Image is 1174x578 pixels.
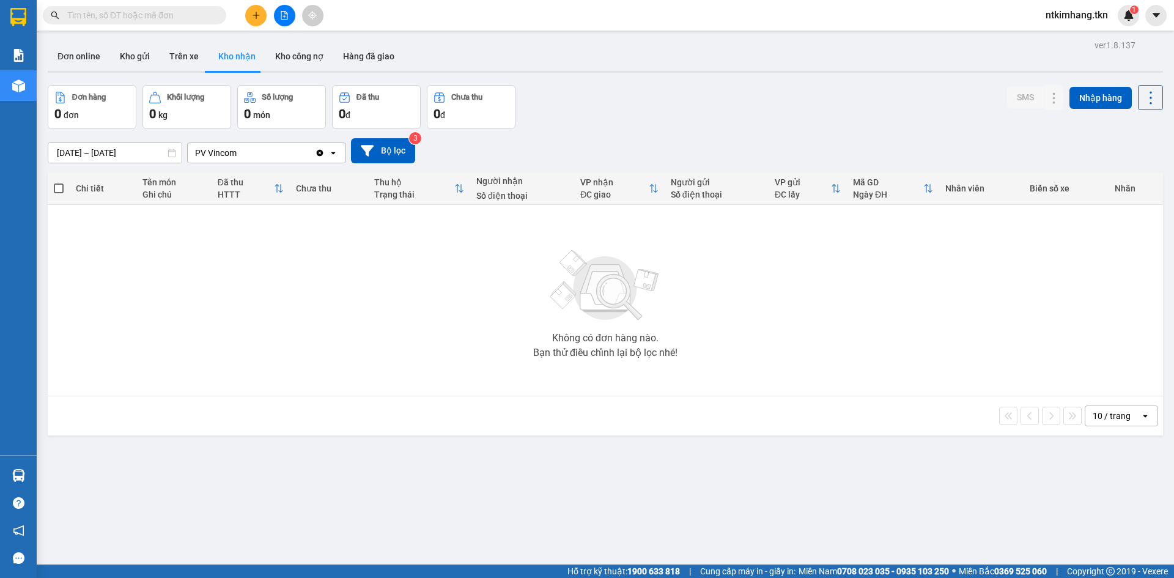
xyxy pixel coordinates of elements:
[12,49,25,62] img: solution-icon
[775,177,831,187] div: VP gửi
[54,106,61,121] span: 0
[328,148,338,158] svg: open
[799,565,949,578] span: Miền Nam
[567,565,680,578] span: Hỗ trợ kỹ thuật:
[13,552,24,564] span: message
[1132,6,1136,14] span: 1
[237,85,326,129] button: Số lượng0món
[959,565,1047,578] span: Miền Bắc
[580,190,649,199] div: ĐC giao
[158,110,168,120] span: kg
[1123,10,1134,21] img: icon-new-feature
[1106,567,1115,576] span: copyright
[847,172,939,205] th: Toggle SortBy
[142,190,205,199] div: Ghi chú
[1093,410,1131,422] div: 10 / trang
[64,110,79,120] span: đơn
[1056,565,1058,578] span: |
[13,525,24,536] span: notification
[12,80,25,92] img: warehouse-icon
[110,42,160,71] button: Kho gửi
[142,177,205,187] div: Tên món
[212,172,290,205] th: Toggle SortBy
[409,132,421,144] sup: 3
[332,85,421,129] button: Đã thu0đ
[333,42,404,71] button: Hàng đã giao
[434,106,440,121] span: 0
[218,190,274,199] div: HTTT
[149,106,156,121] span: 0
[544,243,666,328] img: svg+xml;base64,PHN2ZyBjbGFzcz0ibGlzdC1wbHVnX19zdmciIHhtbG5zPSJodHRwOi8vd3d3LnczLm9yZy8yMDAwL3N2Zy...
[574,172,665,205] th: Toggle SortBy
[1151,10,1162,21] span: caret-down
[533,348,677,358] div: Bạn thử điều chỉnh lại bộ lọc nhé!
[769,172,847,205] th: Toggle SortBy
[265,42,333,71] button: Kho công nợ
[51,11,59,20] span: search
[245,5,267,26] button: plus
[209,42,265,71] button: Kho nhận
[274,5,295,26] button: file-add
[315,148,325,158] svg: Clear value
[280,11,289,20] span: file-add
[308,11,317,20] span: aim
[167,93,204,102] div: Khối lượng
[1007,86,1044,108] button: SMS
[580,177,649,187] div: VP nhận
[1145,5,1167,26] button: caret-down
[853,190,923,199] div: Ngày ĐH
[48,143,182,163] input: Select a date range.
[374,190,454,199] div: Trạng thái
[195,147,237,159] div: PV Vincom
[427,85,515,129] button: Chưa thu0đ
[142,85,231,129] button: Khối lượng0kg
[1030,183,1102,193] div: Biển số xe
[253,110,270,120] span: món
[296,183,362,193] div: Chưa thu
[374,177,454,187] div: Thu hộ
[1115,183,1157,193] div: Nhãn
[837,566,949,576] strong: 0708 023 035 - 0935 103 250
[160,42,209,71] button: Trên xe
[252,11,260,20] span: plus
[1130,6,1139,14] sup: 1
[451,93,482,102] div: Chưa thu
[945,183,1017,193] div: Nhân viên
[244,106,251,121] span: 0
[351,138,415,163] button: Bộ lọc
[1069,87,1132,109] button: Nhập hàng
[853,177,923,187] div: Mã GD
[302,5,323,26] button: aim
[671,177,762,187] div: Người gửi
[345,110,350,120] span: đ
[440,110,445,120] span: đ
[552,333,659,343] div: Không có đơn hàng nào.
[48,42,110,71] button: Đơn online
[775,190,831,199] div: ĐC lấy
[218,177,274,187] div: Đã thu
[1140,411,1150,421] svg: open
[262,93,293,102] div: Số lượng
[339,106,345,121] span: 0
[13,497,24,509] span: question-circle
[476,176,568,186] div: Người nhận
[1036,7,1118,23] span: ntkimhang.tkn
[356,93,379,102] div: Đã thu
[476,191,568,201] div: Số điện thoại
[67,9,212,22] input: Tìm tên, số ĐT hoặc mã đơn
[952,569,956,574] span: ⚪️
[76,183,130,193] div: Chi tiết
[72,93,106,102] div: Đơn hàng
[671,190,762,199] div: Số điện thoại
[48,85,136,129] button: Đơn hàng0đơn
[689,565,691,578] span: |
[238,147,239,159] input: Selected PV Vincom.
[368,172,470,205] th: Toggle SortBy
[994,566,1047,576] strong: 0369 525 060
[1095,39,1135,52] div: ver 1.8.137
[700,565,796,578] span: Cung cấp máy in - giấy in:
[627,566,680,576] strong: 1900 633 818
[10,8,26,26] img: logo-vxr
[12,469,25,482] img: warehouse-icon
